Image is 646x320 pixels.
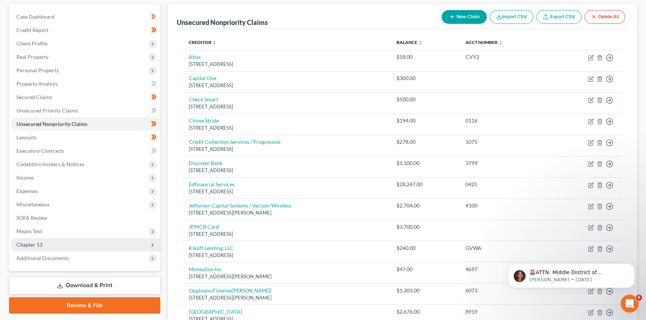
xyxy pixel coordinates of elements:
span: Lawsuits [16,134,37,140]
div: 0425 [465,181,543,188]
a: Lawsuits [10,131,160,144]
span: Expenses [16,188,38,194]
span: Codebtors Insiders & Notices [16,161,84,167]
button: Import CSV [490,10,533,24]
iframe: Intercom live chat [621,295,639,313]
a: Capital One [189,75,216,81]
div: $1,100.00 [396,159,454,167]
button: New Claim [442,10,487,24]
div: $47.00 [396,266,454,273]
div: [STREET_ADDRESS] [189,61,385,68]
a: Download & Print [9,277,160,294]
span: Real Property [16,54,48,60]
div: [STREET_ADDRESS][PERSON_NAME] [189,294,385,301]
div: $28,247.00 [396,181,454,188]
span: Secured Claims [16,94,52,100]
a: JPMCB Card [189,224,219,230]
div: [STREET_ADDRESS] [189,167,385,174]
a: Balance unfold_more [396,39,423,45]
span: 6 [636,295,642,301]
div: $240.00 [396,244,454,252]
a: Executory Contracts [10,144,160,158]
a: Review & File [9,297,160,314]
div: 4100 [465,202,543,209]
span: Chapter 13 [16,241,43,248]
div: Unsecured Nonpriority Claims [177,18,268,27]
div: $278.00 [396,138,454,146]
a: Discover Bank [189,160,222,166]
div: [STREET_ADDRESS][PERSON_NAME] [189,209,385,216]
span: Property Analysis [16,80,58,87]
div: 1075 [465,138,543,146]
a: Credit Collection Services / Progressive [189,139,280,145]
span: Credit Report [16,27,48,33]
div: CVY2 [465,53,543,61]
a: Jefferson Capital Systems / Verizon Wireless [189,202,291,209]
div: 8919 [465,308,543,316]
div: [STREET_ADDRESS] [189,124,385,132]
a: [GEOGRAPHIC_DATA] [189,308,242,315]
a: Secured Claims [10,91,160,104]
div: [STREET_ADDRESS] [189,82,385,89]
div: [STREET_ADDRESS][PERSON_NAME] [189,273,385,280]
div: [STREET_ADDRESS] [189,188,385,195]
span: Additional Documents [16,255,69,261]
i: unfold_more [498,41,503,45]
div: GVWA [465,244,543,252]
div: $1,303.00 [396,287,454,294]
div: $2,704.00 [396,202,454,209]
button: Delete All [584,10,625,24]
a: SOFA Review [10,211,160,225]
span: Miscellaneous [16,201,50,207]
a: Property Analysis [10,77,160,91]
a: Opploans/Finwise([PERSON_NAME]) [189,287,272,294]
div: [STREET_ADDRESS] [189,252,385,259]
a: Moneylion Inc [189,266,222,272]
a: Edfinancial Services [189,181,235,187]
i: unfold_more [418,41,423,45]
div: [STREET_ADDRESS] [189,103,385,110]
span: SOFA Review [16,215,47,221]
a: Unsecured Priority Claims [10,104,160,117]
div: [STREET_ADDRESS] [189,231,385,238]
a: Case Dashboard [10,10,160,23]
div: $2,676.00 [396,308,454,316]
a: Chime Stride [189,117,219,124]
span: Income [16,174,34,181]
iframe: Intercom notifications message [497,248,646,300]
span: Client Profile [16,40,47,47]
a: Atlas [189,54,201,60]
a: Kikoff Lending, LLC [189,245,233,251]
span: Executory Contracts [16,148,64,154]
a: Export CSV [536,10,581,24]
div: [STREET_ADDRESS] [189,146,385,153]
a: Credit Report [10,23,160,37]
div: $18.00 [396,53,454,61]
div: 4697 [465,266,543,273]
span: Personal Property [16,67,59,73]
i: unfold_more [212,41,217,45]
span: Means Test [16,228,42,234]
div: $300.00 [396,75,454,82]
a: Check Smart [189,96,218,102]
span: Unsecured Priority Claims [16,107,78,114]
a: Unsecured Nonpriority Claims [10,117,160,131]
span: Unsecured Nonpriority Claims [16,121,87,127]
a: Creditor unfold_more [189,39,217,45]
div: $3,700.00 [396,223,454,231]
div: 3799 [465,159,543,167]
span: Case Dashboard [16,13,54,20]
div: $194.00 [396,117,454,124]
div: 0116 [465,117,543,124]
i: ([PERSON_NAME]) [231,287,272,294]
a: Acct Number unfold_more [465,39,503,45]
div: 6073 [465,287,543,294]
div: $500.00 [396,96,454,103]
